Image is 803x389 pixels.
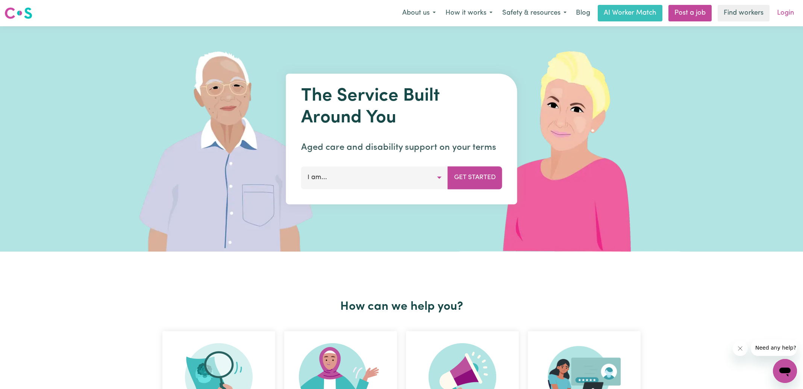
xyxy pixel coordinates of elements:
iframe: Message from company [751,339,797,356]
iframe: Close message [733,341,748,356]
button: About us [397,5,441,21]
iframe: Button to launch messaging window [773,359,797,383]
a: Careseekers logo [5,5,32,22]
p: Aged care and disability support on your terms [301,141,502,154]
img: Careseekers logo [5,6,32,20]
a: Login [773,5,798,21]
h1: The Service Built Around You [301,86,502,129]
a: Find workers [718,5,770,21]
a: Blog [571,5,595,21]
h2: How can we help you? [158,300,645,314]
button: I am... [301,166,448,189]
a: Post a job [668,5,712,21]
button: Get Started [448,166,502,189]
button: How it works [441,5,497,21]
a: AI Worker Match [598,5,662,21]
button: Safety & resources [497,5,571,21]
